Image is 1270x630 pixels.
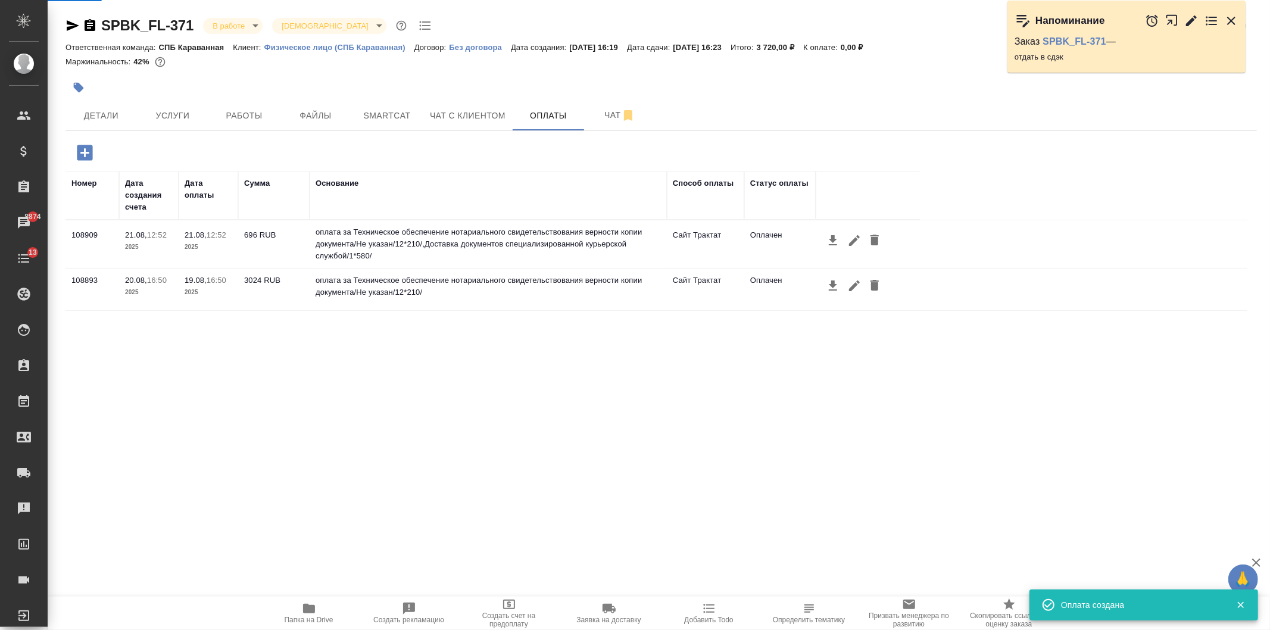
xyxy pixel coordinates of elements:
p: Дата сдачи: [627,43,673,52]
td: 108893 [65,269,119,310]
span: Чат [591,108,648,123]
div: В работе [203,18,263,34]
p: 16:50 [147,276,167,285]
button: Добавить оплату [68,141,101,165]
p: 19.08, [185,276,207,285]
p: Напоминание [1035,15,1105,27]
a: 8874 [3,208,45,238]
button: Перейти в todo [1205,14,1219,28]
button: Закрыть [1224,14,1238,28]
div: Дата создания счета [125,177,173,213]
p: Итого: [731,43,756,52]
p: 12:52 [207,230,226,239]
p: Дата создания: [511,43,569,52]
button: Отложить [1145,14,1159,28]
p: [DATE] 16:19 [570,43,628,52]
td: Сайт Трактат [667,223,744,265]
span: Услуги [144,108,201,123]
p: СПБ Караванная [159,43,233,52]
button: Редактировать [844,275,865,297]
p: Без договора [449,43,511,52]
p: 2025 [185,286,232,298]
p: Клиент: [233,43,264,52]
span: Создать счет на предоплату [466,612,552,628]
span: 🙏 [1233,567,1253,592]
button: 🙏 [1228,564,1258,594]
td: 696 RUB [238,223,310,265]
button: [DEMOGRAPHIC_DATA] [278,21,372,31]
span: Добавить Todo [684,616,733,624]
button: Заявка на доставку [559,597,659,630]
a: SPBK_FL-371 [101,17,194,33]
p: 0,00 ₽ [841,43,872,52]
svg: Отписаться [621,108,635,123]
span: Оплаты [520,108,577,123]
p: 2025 [185,241,232,253]
button: Удалить [865,275,885,297]
p: Маржинальность: [65,57,133,66]
span: Папка на Drive [285,616,333,624]
button: Скопировать ссылку [83,18,97,33]
button: Скопировать ссылку для ЯМессенджера [65,18,80,33]
p: Физическое лицо (СПБ Караванная) [264,43,414,52]
p: 2025 [125,286,173,298]
button: Todo [416,17,434,35]
button: Доп статусы указывают на важность/срочность заказа [394,18,409,33]
button: Открыть в новой вкладке [1165,8,1179,33]
p: Заказ — [1015,36,1238,48]
button: Скачать [822,229,844,252]
a: Без договора [449,42,511,52]
button: Добавить Todo [659,597,759,630]
span: 13 [21,247,44,258]
td: оплата за Техническое обеспечение нотариального свидетельствования верности копии документа/Не ук... [310,220,667,268]
a: Физическое лицо (СПБ Караванная) [264,42,414,52]
p: 42% [133,57,152,66]
button: Удалить [865,229,885,252]
span: Smartcat [358,108,416,123]
p: 3 720,00 ₽ [757,43,804,52]
p: 20.08, [125,276,147,285]
button: Редактировать [844,229,865,252]
td: Оплачен [744,223,816,265]
p: К оплате: [803,43,841,52]
td: Сайт Трактат [667,269,744,310]
button: Скачать [822,275,844,297]
td: оплата за Техническое обеспечение нотариального свидетельствования верности копии документа/Не ук... [310,269,667,310]
div: Статус оплаты [750,177,809,189]
div: Сумма [244,177,270,189]
div: Оплата создана [1061,599,1218,611]
p: 12:52 [147,230,167,239]
span: Определить тематику [773,616,845,624]
span: Скопировать ссылку на оценку заказа [966,612,1052,628]
button: Создать счет на предоплату [459,597,559,630]
button: Создать рекламацию [359,597,459,630]
div: Основание [316,177,359,189]
button: 1800.00 RUB; [152,54,168,70]
p: 21.08, [125,230,147,239]
p: отдать в сдэк [1015,51,1238,63]
td: Оплачен [744,269,816,310]
span: Файлы [287,108,344,123]
a: 13 [3,244,45,273]
button: Закрыть [1228,600,1253,610]
p: 16:50 [207,276,226,285]
a: SPBK_FL-371 [1043,36,1106,46]
button: Призвать менеджера по развитию [859,597,959,630]
span: 8874 [17,211,48,223]
span: Создать рекламацию [373,616,444,624]
button: Папка на Drive [259,597,359,630]
div: Способ оплаты [673,177,734,189]
span: Заявка на доставку [576,616,641,624]
button: В работе [209,21,248,31]
div: Дата оплаты [185,177,232,201]
p: 2025 [125,241,173,253]
p: 21.08, [185,230,207,239]
span: Призвать менеджера по развитию [866,612,952,628]
button: Добавить тэг [65,74,92,101]
div: В работе [272,18,386,34]
p: Ответственная команда: [65,43,159,52]
span: Чат с клиентом [430,108,505,123]
span: Детали [73,108,130,123]
td: 3024 RUB [238,269,310,310]
button: Редактировать [1184,14,1199,28]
